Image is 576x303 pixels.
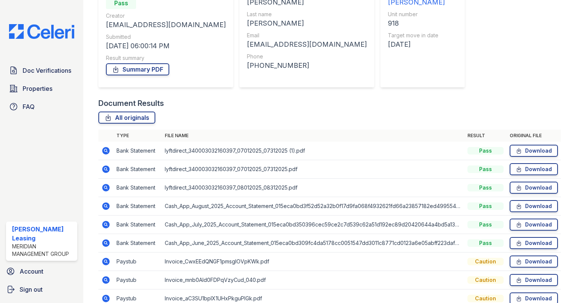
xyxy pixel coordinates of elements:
[247,53,367,60] div: Phone
[162,271,464,289] td: Invoice_mnb0AId0FDPqVzyCud_040.pdf
[113,160,162,179] td: Bank Statement
[98,98,164,109] div: Document Results
[6,99,77,114] a: FAQ
[6,63,77,78] a: Doc Verifications
[113,252,162,271] td: Paystub
[113,197,162,216] td: Bank Statement
[162,160,464,179] td: lyftdirect_340003032160397_07012025_07312025.pdf
[467,295,504,302] div: Caution
[510,219,558,231] a: Download
[106,12,226,20] div: Creator
[388,18,445,29] div: 918
[510,163,558,175] a: Download
[113,234,162,252] td: Bank Statement
[247,60,367,71] div: [PHONE_NUMBER]
[20,267,43,276] span: Account
[23,84,52,93] span: Properties
[6,81,77,96] a: Properties
[247,11,367,18] div: Last name
[106,20,226,30] div: [EMAIL_ADDRESS][DOMAIN_NAME]
[247,32,367,39] div: Email
[467,202,504,210] div: Pass
[388,32,445,39] div: Target move in date
[467,239,504,247] div: Pass
[464,130,507,142] th: Result
[162,142,464,160] td: lyftdirect_340003032160397_07012025_07312025 (1).pdf
[12,225,74,243] div: [PERSON_NAME] Leasing
[20,285,43,294] span: Sign out
[467,221,504,228] div: Pass
[388,39,445,50] div: [DATE]
[247,39,367,50] div: [EMAIL_ADDRESS][DOMAIN_NAME]
[3,282,80,297] a: Sign out
[507,130,561,142] th: Original file
[23,102,35,111] span: FAQ
[113,130,162,142] th: Type
[113,271,162,289] td: Paystub
[510,256,558,268] a: Download
[467,276,504,284] div: Caution
[3,24,80,39] img: CE_Logo_Blue-a8612792a0a2168367f1c8372b55b34899dd931a85d93a1a3d3e32e68fde9ad4.png
[510,182,558,194] a: Download
[510,145,558,157] a: Download
[106,63,169,75] a: Summary PDF
[106,41,226,51] div: [DATE] 06:00:14 PM
[23,66,71,75] span: Doc Verifications
[510,200,558,212] a: Download
[12,243,74,258] div: Meridian Management Group
[510,274,558,286] a: Download
[162,234,464,252] td: Cash_App_June_2025_Account_Statement_015eca0bd309fc4da5178cc0051547dd3011c8771cd0123a6e05abff223d...
[113,142,162,160] td: Bank Statement
[510,237,558,249] a: Download
[3,264,80,279] a: Account
[467,184,504,191] div: Pass
[388,11,445,18] div: Unit number
[467,147,504,155] div: Pass
[113,179,162,197] td: Bank Statement
[162,252,464,271] td: Invoice_CwxEEdQNGF1pmsgIOVpKWk.pdf
[467,165,504,173] div: Pass
[113,216,162,234] td: Bank Statement
[106,54,226,62] div: Result summary
[467,258,504,265] div: Caution
[247,18,367,29] div: [PERSON_NAME]
[162,216,464,234] td: Cash_App_July_2025_Account_Statement_015eca0bd350396cec59ce2c7d539c62a51d192ec89d20420644a4bd5a13...
[162,179,464,197] td: lyftdirect_340003032160397_08012025_08312025.pdf
[98,112,155,124] a: All originals
[162,130,464,142] th: File name
[106,33,226,41] div: Submitted
[162,197,464,216] td: Cash_App_August_2025_Account_Statement_015eca0bd3f52d52a32b0f17d9fa068f4932621fd66a23857182ed4995...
